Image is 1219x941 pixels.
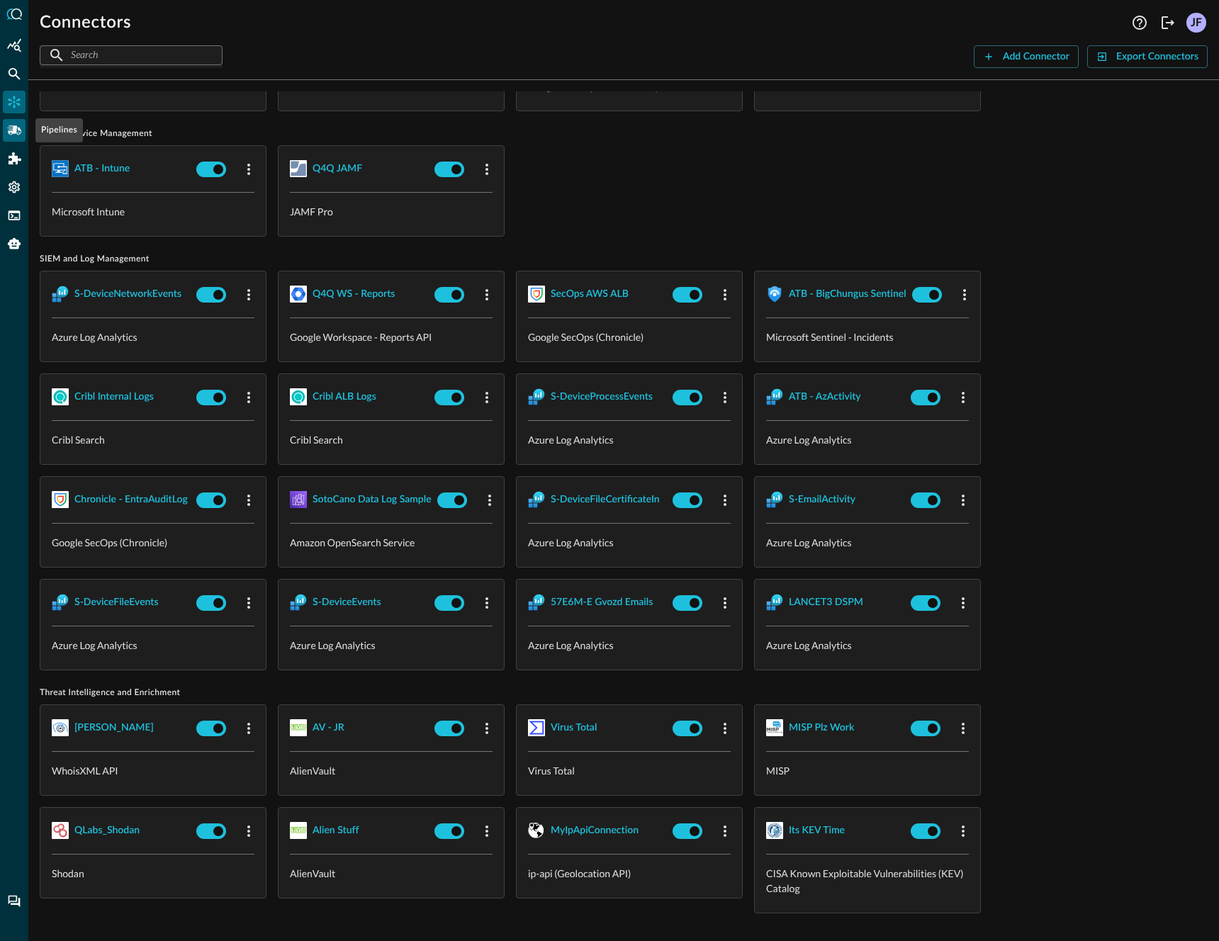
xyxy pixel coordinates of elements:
[789,819,845,842] button: Its KEV Time
[789,719,854,737] div: MISP Plz Work
[766,491,783,508] img: AzureLogAnalytics.svg
[551,385,653,408] button: S-DeviceProcessEvents
[551,286,629,303] div: SecOps AWS ALB
[3,119,26,142] div: Pipelines
[40,687,1208,699] span: Threat Intelligence and Enrichment
[551,491,660,509] div: S-DeviceFileCertificateIn
[528,594,545,611] img: AzureLogAnalytics.svg
[290,822,307,839] img: AlienVaultOTX.svg
[313,157,362,180] button: Q4Q JAMF
[313,716,344,739] button: AV - JR
[766,638,969,653] p: Azure Log Analytics
[290,388,307,405] img: CriblSearch.svg
[74,822,140,840] div: QLabs_Shodan
[1157,11,1179,34] button: Logout
[551,719,597,737] div: Virus Total
[528,388,545,405] img: AzureLogAnalytics.svg
[313,822,359,840] div: Alien Stuff
[313,819,359,842] button: Alien Stuff
[290,719,307,736] img: AlienVaultOTX.svg
[551,819,639,842] button: MyIpApiConnection
[789,283,906,305] button: ATB - BigChungus Sentinel
[313,591,381,614] button: S-DeviceEvents
[74,157,130,180] button: ATB - Intune
[551,594,653,612] div: 57E6M-E Gvozd Emails
[74,286,181,303] div: S-DeviceNetworkEvents
[974,45,1079,68] button: Add Connector
[789,594,863,612] div: LANCET3 DSPM
[290,432,493,447] p: Cribl Search
[290,160,307,177] img: Jamf.svg
[766,822,783,839] img: CisaKev.svg
[766,432,969,447] p: Azure Log Analytics
[74,819,140,842] button: QLabs_Shodan
[766,388,783,405] img: AzureLogAnalytics.svg
[313,594,381,612] div: S-DeviceEvents
[766,866,969,896] p: CISA Known Exploitable Vulnerabilities (KEV) Catalog
[290,638,493,653] p: Azure Log Analytics
[313,286,395,303] div: Q4Q WS - Reports
[3,62,26,85] div: Federated Search
[551,388,653,406] div: S-DeviceProcessEvents
[74,160,130,178] div: ATB - Intune
[40,128,1208,140] span: Mobile Device Management
[313,388,376,406] div: Cribl ALB Logs
[74,488,188,511] button: Chronicle - EntraAuditLog
[52,719,69,736] img: Whois.svg
[528,491,545,508] img: AzureLogAnalytics.svg
[74,591,159,614] button: S-DeviceFileEvents
[52,535,254,550] p: Google SecOps (Chronicle)
[74,283,181,305] button: S-DeviceNetworkEvents
[52,160,69,177] img: MicrosoftIntune.svg
[528,286,545,303] img: GoogleSecOps.svg
[313,719,344,737] div: AV - JR
[313,385,376,408] button: Cribl ALB Logs
[4,147,26,170] div: Addons
[1128,11,1151,34] button: Help
[528,638,731,653] p: Azure Log Analytics
[290,535,493,550] p: Amazon OpenSearch Service
[290,329,493,344] p: Google Workspace - Reports API
[71,42,190,68] input: Search
[40,254,1208,265] span: SIEM and Log Management
[766,286,783,303] img: MicrosoftSentinel.svg
[313,160,362,178] div: Q4Q JAMF
[3,232,26,255] div: Query Agent
[528,719,545,736] img: VirusTotal.svg
[74,385,154,408] button: Cribl Internal Logs
[40,11,131,34] h1: Connectors
[3,91,26,113] div: Connectors
[52,432,254,447] p: Cribl Search
[74,716,154,739] button: [PERSON_NAME]
[789,385,861,408] button: ATB - AzActivity
[528,432,731,447] p: Azure Log Analytics
[789,716,854,739] button: MISP Plz Work
[52,822,69,839] img: Shodan.svg
[52,204,254,219] p: Microsoft Intune
[789,388,861,406] div: ATB - AzActivity
[528,535,731,550] p: Azure Log Analytics
[290,763,493,778] p: AlienVault
[766,594,783,611] img: AzureLogAnalytics.svg
[1186,13,1206,33] div: JF
[766,719,783,736] img: Misp.svg
[35,118,83,142] div: Pipelines
[551,822,639,840] div: MyIpApiConnection
[290,204,493,219] p: JAMF Pro
[313,488,432,511] button: SotoCano Data Log Sample
[551,283,629,305] button: SecOps AWS ALB
[3,34,26,57] div: Summary Insights
[528,866,731,881] p: ip-api (Geolocation API)
[52,866,254,881] p: Shodan
[74,491,188,509] div: Chronicle - EntraAuditLog
[551,591,653,614] button: 57E6M-E Gvozd Emails
[1003,48,1069,66] div: Add Connector
[74,594,159,612] div: S-DeviceFileEvents
[1116,48,1198,66] div: Export Connectors
[74,388,154,406] div: Cribl Internal Logs
[551,716,597,739] button: Virus Total
[528,822,545,839] img: IpApi.svg
[528,763,731,778] p: Virus Total
[3,204,26,227] div: FSQL
[52,594,69,611] img: AzureLogAnalytics.svg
